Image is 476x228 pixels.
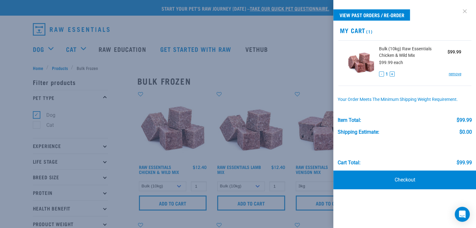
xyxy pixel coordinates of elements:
div: $99.99 [456,117,472,123]
span: 1 [385,71,388,77]
div: $0.00 [459,129,472,135]
img: Raw Essentials Chicken & Wild Mix [348,46,374,78]
span: (1) [365,30,372,32]
div: Open Intercom Messenger [455,207,470,222]
a: Checkout [333,171,476,189]
div: Your order meets the minimum shipping weight requirement. [337,97,472,102]
div: $99.99 [456,160,472,166]
div: Shipping Estimate: [337,129,379,135]
button: - [379,72,384,77]
span: $99.99 each [379,60,403,65]
div: Cart total: [337,160,360,166]
button: + [389,72,394,77]
a: View past orders / re-order [333,9,410,21]
h2: My Cart [333,27,476,34]
a: remove [448,71,461,77]
div: Item Total: [337,117,361,123]
strong: $99.99 [447,49,461,54]
span: Bulk (10kg) Raw Essentials Chicken & Wild Mix [379,46,447,59]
